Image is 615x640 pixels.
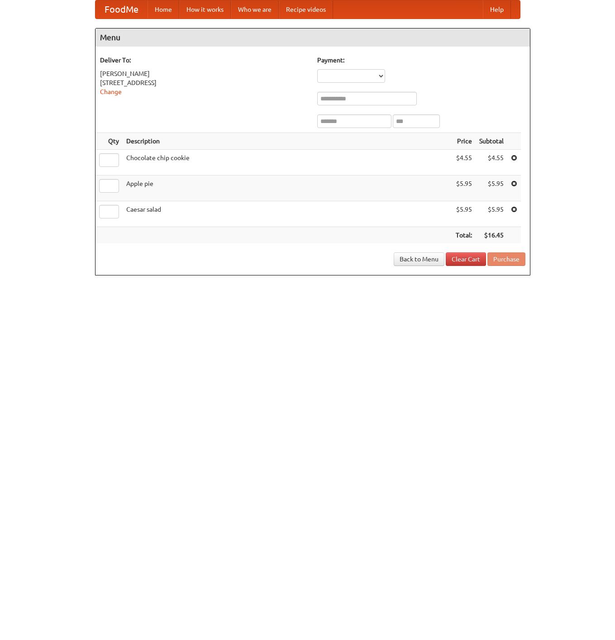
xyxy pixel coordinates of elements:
[476,133,507,150] th: Subtotal
[487,252,525,266] button: Purchase
[179,0,231,19] a: How it works
[452,133,476,150] th: Price
[231,0,279,19] a: Who we are
[123,150,452,175] td: Chocolate chip cookie
[279,0,333,19] a: Recipe videos
[123,175,452,201] td: Apple pie
[476,175,507,201] td: $5.95
[100,88,122,95] a: Change
[100,69,308,78] div: [PERSON_NAME]
[476,227,507,244] th: $16.45
[123,133,452,150] th: Description
[476,150,507,175] td: $4.55
[95,133,123,150] th: Qty
[483,0,511,19] a: Help
[123,201,452,227] td: Caesar salad
[452,201,476,227] td: $5.95
[452,227,476,244] th: Total:
[452,175,476,201] td: $5.95
[100,56,308,65] h5: Deliver To:
[317,56,525,65] h5: Payment:
[95,0,148,19] a: FoodMe
[446,252,486,266] a: Clear Cart
[476,201,507,227] td: $5.95
[452,150,476,175] td: $4.55
[95,28,530,47] h4: Menu
[394,252,444,266] a: Back to Menu
[100,78,308,87] div: [STREET_ADDRESS]
[148,0,179,19] a: Home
